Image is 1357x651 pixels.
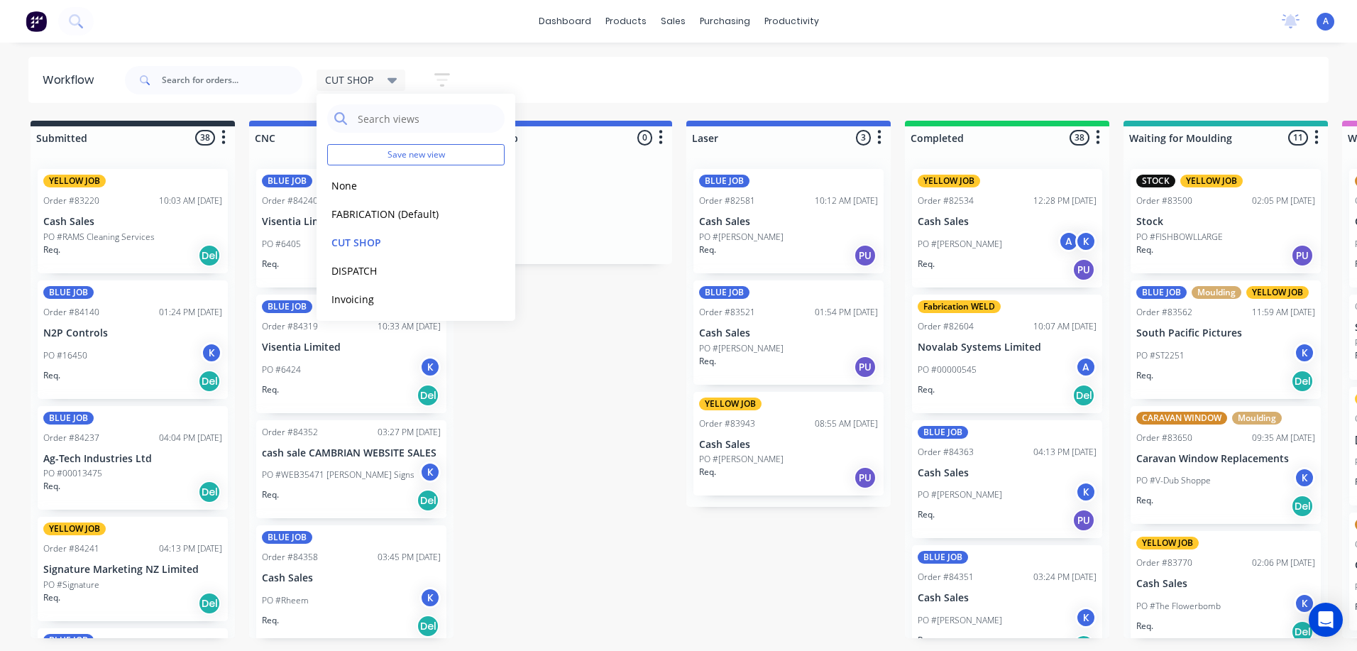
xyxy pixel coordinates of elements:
[1323,15,1329,28] span: A
[1252,432,1315,444] div: 09:35 AM [DATE]
[1072,509,1095,532] div: PU
[918,195,974,207] div: Order #82534
[1136,494,1153,507] p: Req.
[699,342,784,355] p: PO #[PERSON_NAME]
[1291,620,1314,643] div: Del
[43,432,99,444] div: Order #84237
[419,587,441,608] div: K
[43,591,60,604] p: Req.
[1252,306,1315,319] div: 11:59 AM [DATE]
[43,467,102,480] p: PO #00013475
[43,72,101,89] div: Workflow
[43,480,60,493] p: Req.
[262,551,318,564] div: Order #84358
[43,244,60,256] p: Req.
[327,319,478,336] button: MOULDING
[1136,600,1221,613] p: PO #The Flowerbomb
[1136,286,1187,299] div: BLUE JOB
[699,398,762,410] div: YELLOW JOB
[918,614,1002,627] p: PO #[PERSON_NAME]
[417,615,439,638] div: Del
[262,383,279,396] p: Req.
[262,531,312,544] div: BLUE JOB
[693,11,757,32] div: purchasing
[1033,195,1097,207] div: 12:28 PM [DATE]
[918,488,1002,501] p: PO #[PERSON_NAME]
[699,286,749,299] div: BLUE JOB
[43,634,94,647] div: BLUE JOB
[417,489,439,512] div: Del
[262,594,309,607] p: PO #Rheem
[159,542,222,555] div: 04:13 PM [DATE]
[1180,175,1243,187] div: YELLOW JOB
[262,426,318,439] div: Order #84352
[419,461,441,483] div: K
[918,467,1097,479] p: Cash Sales
[159,306,222,319] div: 01:24 PM [DATE]
[815,195,878,207] div: 10:12 AM [DATE]
[256,525,446,644] div: BLUE JOBOrder #8435803:45 PM [DATE]Cash SalesPO #RheemKReq.Del
[532,11,598,32] a: dashboard
[262,469,414,481] p: PO #WEB35471 [PERSON_NAME] Signs
[1252,195,1315,207] div: 02:05 PM [DATE]
[378,551,441,564] div: 03:45 PM [DATE]
[918,300,1001,313] div: Fabrication WELD
[43,564,222,576] p: Signature Marketing NZ Limited
[918,508,935,521] p: Req.
[693,392,884,496] div: YELLOW JOBOrder #8394308:55 AM [DATE]Cash SalesPO #[PERSON_NAME]Req.PU
[327,177,478,194] button: None
[38,517,228,621] div: YELLOW JOBOrder #8424104:13 PM [DATE]Signature Marketing NZ LimitedPO #SignatureReq.Del
[43,369,60,382] p: Req.
[918,175,980,187] div: YELLOW JOB
[43,412,94,425] div: BLUE JOB
[43,306,99,319] div: Order #84140
[417,384,439,407] div: Del
[1136,349,1185,362] p: PO #ST2251
[43,216,222,228] p: Cash Sales
[1136,369,1153,382] p: Req.
[699,244,716,256] p: Req.
[162,66,302,94] input: Search for orders...
[912,169,1102,288] div: YELLOW JOBOrder #8253412:28 PM [DATE]Cash SalesPO #[PERSON_NAME]AKReq.PU
[43,327,222,339] p: N2P Controls
[38,169,228,273] div: YELLOW JOBOrder #8322010:03 AM [DATE]Cash SalesPO #RAMS Cleaning ServicesReq.Del
[43,579,99,591] p: PO #Signature
[918,341,1097,354] p: Novalab Systems Limited
[43,542,99,555] div: Order #84241
[26,11,47,32] img: Factory
[1136,578,1315,590] p: Cash Sales
[1136,175,1175,187] div: STOCK
[1131,169,1321,273] div: STOCKYELLOW JOBOrder #8350002:05 PM [DATE]StockPO #FISHBOWLLARGEReq.PU
[1136,231,1223,244] p: PO #FISHBOWLLARGE
[699,355,716,368] p: Req.
[854,356,877,378] div: PU
[1252,557,1315,569] div: 02:06 PM [DATE]
[699,306,755,319] div: Order #83521
[918,592,1097,604] p: Cash Sales
[1131,531,1321,650] div: YELLOW JOBOrder #8377002:06 PM [DATE]Cash SalesPO #The FlowerbombKReq.Del
[854,466,877,489] div: PU
[598,11,654,32] div: products
[918,258,935,270] p: Req.
[256,295,446,413] div: BLUE JOBOrder #8431910:33 AM [DATE]Visentia LimitedPO #6424KReq.Del
[198,481,221,503] div: Del
[262,614,279,627] p: Req.
[699,175,749,187] div: BLUE JOB
[1192,286,1241,299] div: Moulding
[1072,384,1095,407] div: Del
[43,523,106,535] div: YELLOW JOB
[1033,320,1097,333] div: 10:07 AM [DATE]
[699,439,878,451] p: Cash Sales
[1072,258,1095,281] div: PU
[918,383,935,396] p: Req.
[918,320,974,333] div: Order #82604
[1131,406,1321,525] div: CARAVAN WINDOWMouldingOrder #8365009:35 AM [DATE]Caravan Window ReplacementsPO #V-Dub ShoppeKReq.Del
[1309,603,1343,637] div: Open Intercom Messenger
[918,238,1002,251] p: PO #[PERSON_NAME]
[918,363,977,376] p: PO #00000545
[1131,280,1321,399] div: BLUE JOBMouldingYELLOW JOBOrder #8356211:59 AM [DATE]South Pacific PicturesPO #ST2251KReq.Del
[1136,537,1199,549] div: YELLOW JOB
[699,417,755,430] div: Order #83943
[1232,412,1282,425] div: Moulding
[918,216,1097,228] p: Cash Sales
